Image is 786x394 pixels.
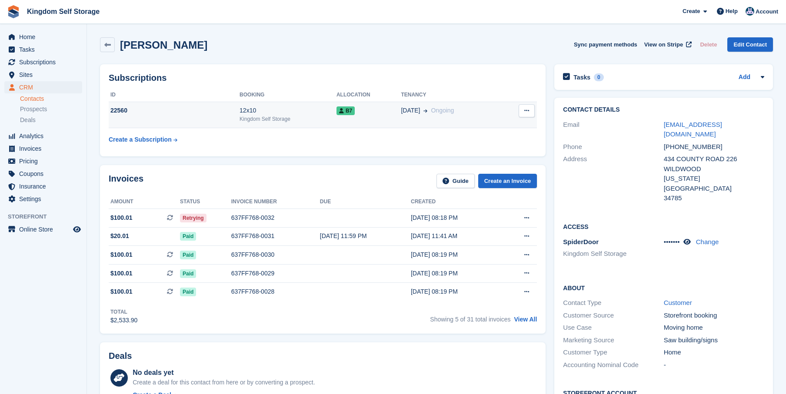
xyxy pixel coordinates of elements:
[110,232,129,241] span: $20.01
[180,214,206,222] span: Retrying
[240,88,336,102] th: Booking
[20,105,47,113] span: Prospects
[180,195,231,209] th: Status
[563,311,663,321] div: Customer Source
[19,81,71,93] span: CRM
[514,316,537,323] a: View All
[431,107,454,114] span: Ongoing
[180,269,196,278] span: Paid
[727,37,773,52] a: Edit Contact
[430,316,510,323] span: Showing 5 of 31 total invoices
[110,250,133,259] span: $100.01
[411,232,502,241] div: [DATE] 11:41 AM
[110,213,133,222] span: $100.01
[133,368,315,378] div: No deals yet
[336,88,401,102] th: Allocation
[4,142,82,155] a: menu
[231,213,320,222] div: 637FF768-0032
[594,73,604,81] div: 0
[696,238,719,245] a: Change
[4,31,82,43] a: menu
[664,142,764,152] div: [PHONE_NUMBER]
[72,224,82,235] a: Preview store
[180,232,196,241] span: Paid
[664,348,764,358] div: Home
[563,298,663,308] div: Contact Type
[664,121,722,138] a: [EMAIL_ADDRESS][DOMAIN_NAME]
[231,269,320,278] div: 637FF768-0029
[320,232,411,241] div: [DATE] 11:59 PM
[4,168,82,180] a: menu
[664,311,764,321] div: Storefront booking
[573,73,590,81] h2: Tasks
[563,348,663,358] div: Customer Type
[563,142,663,152] div: Phone
[411,250,502,259] div: [DATE] 08:19 PM
[401,106,420,115] span: [DATE]
[4,130,82,142] a: menu
[664,299,692,306] a: Customer
[664,360,764,370] div: -
[683,7,700,16] span: Create
[109,195,180,209] th: Amount
[109,88,240,102] th: ID
[133,378,315,387] div: Create a deal for this contact from here or by converting a prospect.
[641,37,693,52] a: View on Stripe
[4,155,82,167] a: menu
[109,73,537,83] h2: Subscriptions
[664,184,764,194] div: [GEOGRAPHIC_DATA]
[563,283,764,292] h2: About
[110,287,133,296] span: $100.01
[231,195,320,209] th: Invoice number
[19,31,71,43] span: Home
[109,351,132,361] h2: Deals
[110,316,137,325] div: $2,533.90
[664,154,764,164] div: 434 COUNTY ROAD 226
[644,40,683,49] span: View on Stripe
[563,154,663,203] div: Address
[19,180,71,192] span: Insurance
[231,287,320,296] div: 637FF768-0028
[574,37,637,52] button: Sync payment methods
[336,106,355,115] span: B7
[563,323,663,333] div: Use Case
[563,335,663,345] div: Marketing Source
[664,238,680,245] span: •••••••
[563,222,764,231] h2: Access
[726,7,738,16] span: Help
[563,120,663,139] div: Email
[664,335,764,345] div: Saw building/signs
[4,43,82,56] a: menu
[231,250,320,259] div: 637FF768-0030
[478,174,537,188] a: Create an Invoice
[20,116,36,124] span: Deals
[563,249,663,259] li: Kingdom Self Storage
[739,73,750,83] a: Add
[436,174,475,188] a: Guide
[180,251,196,259] span: Paid
[19,168,71,180] span: Coupons
[4,69,82,81] a: menu
[563,360,663,370] div: Accounting Nominal Code
[110,308,137,316] div: Total
[4,223,82,235] a: menu
[756,7,778,16] span: Account
[109,174,143,188] h2: Invoices
[4,180,82,192] a: menu
[20,105,82,114] a: Prospects
[664,174,764,184] div: [US_STATE]
[19,223,71,235] span: Online Store
[563,238,599,245] span: SpiderDoor
[746,7,754,16] img: Bradley Werlin
[20,116,82,125] a: Deals
[664,193,764,203] div: 34785
[109,135,172,144] div: Create a Subscription
[411,213,502,222] div: [DATE] 08:18 PM
[19,130,71,142] span: Analytics
[563,106,764,113] h2: Contact Details
[19,56,71,68] span: Subscriptions
[411,269,502,278] div: [DATE] 08:19 PM
[696,37,720,52] button: Delete
[23,4,103,19] a: Kingdom Self Storage
[664,164,764,174] div: WILDWOOD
